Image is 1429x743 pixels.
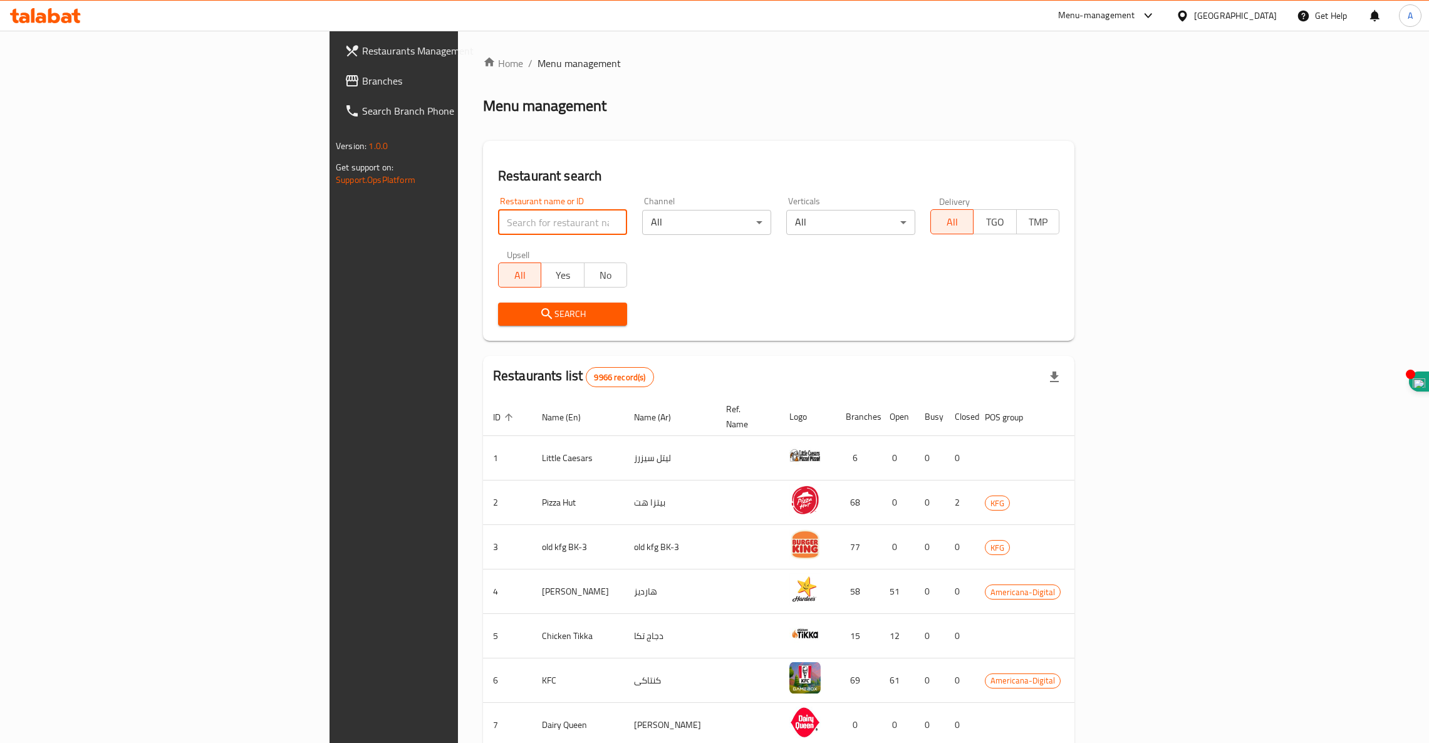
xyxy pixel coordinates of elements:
a: Restaurants Management [335,36,568,66]
th: Branches [836,398,880,436]
label: Upsell [507,250,530,259]
td: 51 [880,569,915,614]
td: 0 [915,436,945,481]
td: 0 [945,614,975,658]
td: 0 [915,614,945,658]
td: KFC [532,658,624,703]
span: POS group [985,410,1039,425]
span: 9966 record(s) [586,371,653,383]
img: KFC [789,662,821,694]
td: 0 [945,525,975,569]
img: Chicken Tikka [789,618,821,649]
td: 68 [836,481,880,525]
td: ليتل سيزرز [624,436,716,481]
span: KFG [985,496,1009,511]
div: All [642,210,771,235]
span: A [1408,9,1413,23]
span: Search Branch Phone [362,103,558,118]
img: old kfg BK-3 [789,529,821,560]
button: No [584,262,627,288]
label: Delivery [939,197,970,205]
span: Search [508,306,617,322]
td: كنتاكى [624,658,716,703]
td: 0 [915,481,945,525]
td: 12 [880,614,915,658]
td: 0 [915,569,945,614]
span: KFG [985,541,1009,555]
span: No [590,266,622,284]
td: 6 [836,436,880,481]
td: 61 [880,658,915,703]
th: Busy [915,398,945,436]
div: [GEOGRAPHIC_DATA] [1194,9,1277,23]
span: Menu management [538,56,621,71]
span: ID [493,410,517,425]
span: Restaurants Management [362,43,558,58]
td: 0 [880,481,915,525]
img: Dairy Queen [789,707,821,738]
td: Little Caesars [532,436,624,481]
input: Search for restaurant name or ID.. [498,210,627,235]
button: Search [498,303,627,326]
a: Branches [335,66,568,96]
img: Little Caesars [789,440,821,471]
td: 69 [836,658,880,703]
span: Version: [336,138,366,154]
img: Pizza Hut [789,484,821,516]
span: Ref. Name [726,402,764,432]
button: All [498,262,541,288]
td: 0 [945,436,975,481]
td: 2 [945,481,975,525]
div: Total records count [586,367,653,387]
td: دجاج تكا [624,614,716,658]
td: 0 [945,658,975,703]
td: 0 [915,658,945,703]
span: TMP [1022,213,1054,231]
th: Logo [779,398,836,436]
td: Chicken Tikka [532,614,624,658]
a: Search Branch Phone [335,96,568,126]
span: 1.0.0 [368,138,388,154]
span: Branches [362,73,558,88]
div: Menu-management [1058,8,1135,23]
h2: Restaurants list [493,366,654,387]
span: Americana-Digital [985,673,1060,688]
button: Yes [541,262,584,288]
span: Get support on: [336,159,393,175]
nav: breadcrumb [483,56,1074,71]
td: 0 [880,525,915,569]
span: All [504,266,536,284]
td: 0 [945,569,975,614]
span: Name (En) [542,410,597,425]
span: TGO [979,213,1011,231]
button: TGO [973,209,1016,234]
span: Name (Ar) [634,410,687,425]
td: [PERSON_NAME] [532,569,624,614]
div: Export file [1039,362,1069,392]
td: هارديز [624,569,716,614]
td: بيتزا هت [624,481,716,525]
button: TMP [1016,209,1059,234]
span: All [936,213,969,231]
td: 15 [836,614,880,658]
td: 0 [915,525,945,569]
th: Closed [945,398,975,436]
td: 0 [880,436,915,481]
img: Hardee's [789,573,821,605]
span: Americana-Digital [985,585,1060,600]
h2: Restaurant search [498,167,1059,185]
td: 58 [836,569,880,614]
a: Support.OpsPlatform [336,172,415,188]
button: All [930,209,974,234]
span: Yes [546,266,579,284]
td: 77 [836,525,880,569]
th: Open [880,398,915,436]
h2: Menu management [483,96,606,116]
td: Pizza Hut [532,481,624,525]
td: old kfg BK-3 [624,525,716,569]
div: All [786,210,915,235]
td: old kfg BK-3 [532,525,624,569]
